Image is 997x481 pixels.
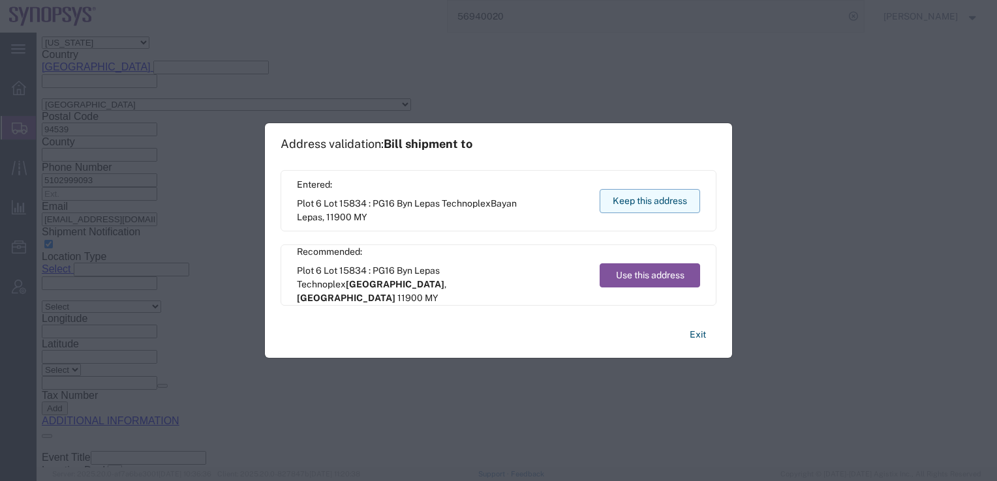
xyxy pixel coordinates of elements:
[326,212,352,222] span: 11900
[600,263,700,287] button: Use this address
[297,197,587,224] span: Plot 6 Lot 15834 : PG16 Byn Lepas Technoplex ,
[679,323,716,346] button: Exit
[297,198,517,222] span: Bayan Lepas
[297,245,587,259] span: Recommended:
[346,279,444,289] span: [GEOGRAPHIC_DATA]
[281,137,472,151] h1: Address validation:
[600,189,700,213] button: Keep this address
[425,293,438,303] span: MY
[384,137,472,151] span: Bill shipment to
[397,293,423,303] span: 11900
[297,264,587,305] span: Plot 6 Lot 15834 : PG16 Byn Lepas Technoplex ,
[297,178,587,192] span: Entered:
[297,293,395,303] span: [GEOGRAPHIC_DATA]
[354,212,367,222] span: MY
